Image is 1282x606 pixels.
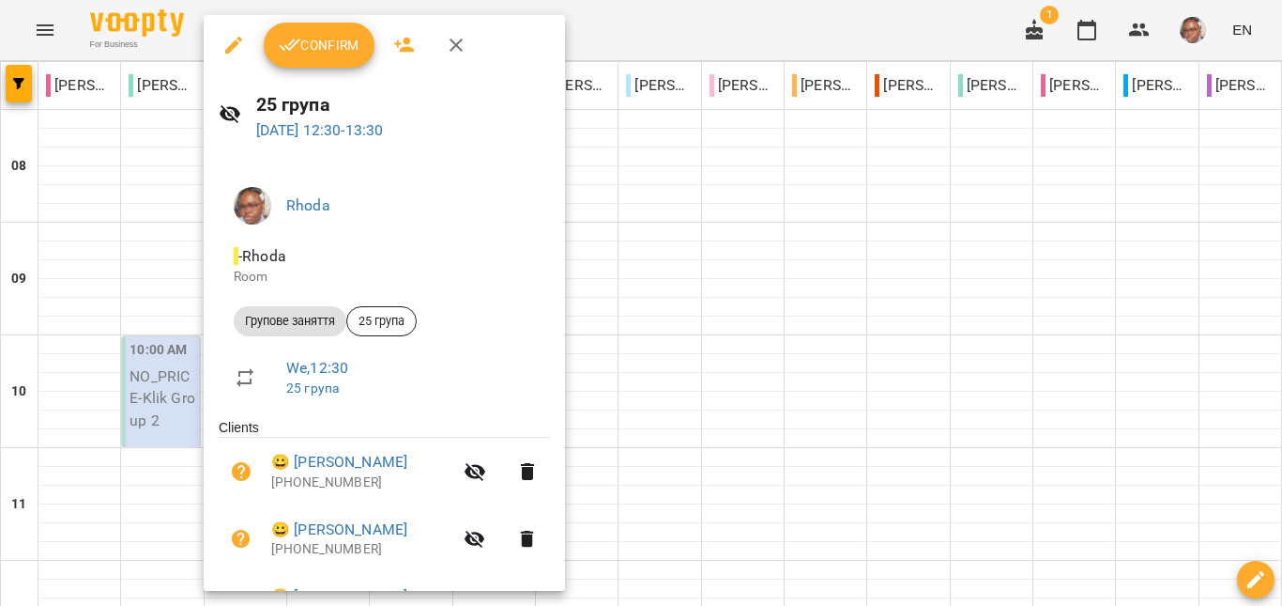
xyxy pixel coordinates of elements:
span: Групове заняття [234,313,346,330]
h6: 25 група [256,90,550,119]
a: [DATE] 12:30-13:30 [256,121,384,139]
button: Confirm [264,23,374,68]
button: Unpaid. Bill the attendance? [219,517,264,562]
span: - Rhoda [234,247,290,265]
span: 25 група [347,313,416,330]
p: Room [234,268,535,287]
a: 25 група [286,381,339,396]
a: 😀 [PERSON_NAME] [271,519,407,541]
button: Unpaid. Bill the attendance? [219,449,264,494]
a: Rhoda [286,196,330,214]
a: We , 12:30 [286,359,348,377]
span: Confirm [279,34,359,56]
a: 😀 [PERSON_NAME] [271,451,407,474]
div: 25 група [346,306,417,336]
p: [PHONE_NUMBER] [271,540,452,559]
img: 506b4484e4e3c983820f65d61a8f4b66.jpg [234,187,271,225]
p: [PHONE_NUMBER] [271,474,452,492]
